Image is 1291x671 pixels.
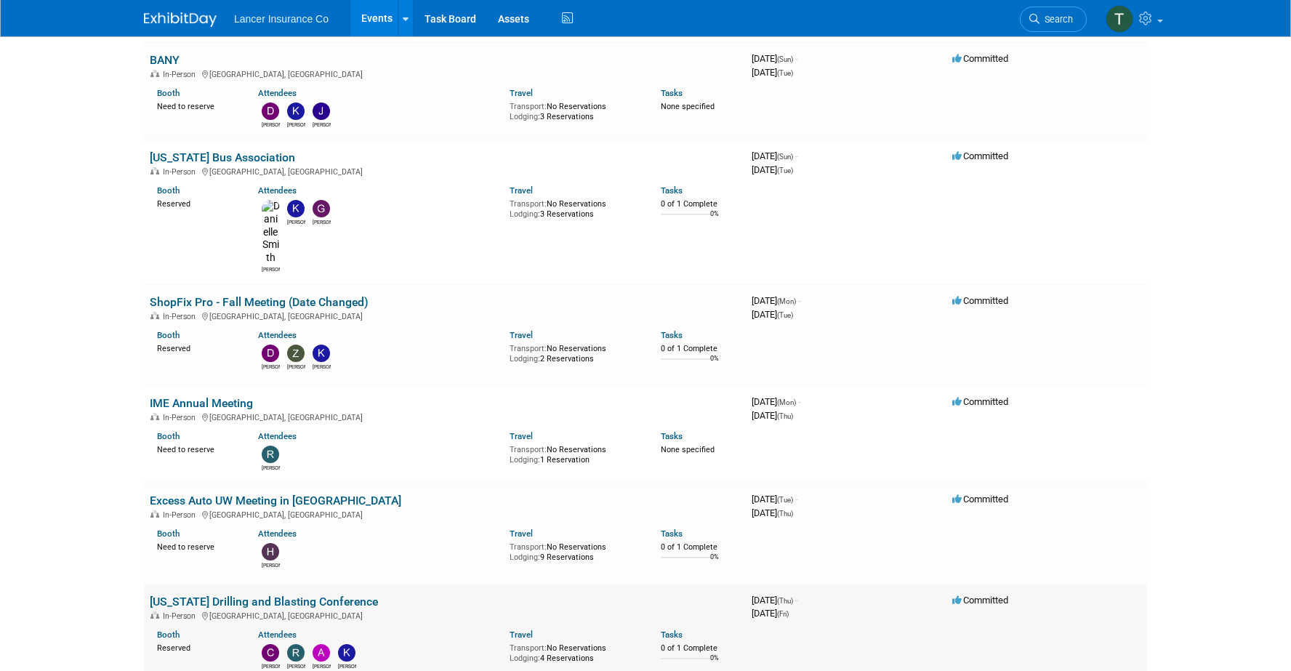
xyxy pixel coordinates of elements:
div: Dennis Kelly [262,362,280,371]
div: Andy Miller [313,662,331,670]
span: - [798,295,800,306]
a: Tasks [661,88,683,98]
span: Transport: [510,445,547,454]
a: ShopFix Pro - Fall Meeting (Date Changed) [150,295,369,309]
img: In-Person Event [150,167,159,174]
a: Attendees [258,630,297,640]
span: Lodging: [510,553,540,562]
div: No Reservations 2 Reservations [510,341,639,363]
a: Travel [510,330,533,340]
span: [DATE] [752,410,793,421]
img: John Burgan [313,103,330,120]
span: [DATE] [752,309,793,320]
a: Attendees [258,185,297,196]
img: In-Person Event [150,70,159,77]
div: Need to reserve [157,442,236,455]
div: Reserved [157,196,236,209]
span: [DATE] [752,164,793,175]
span: (Mon) [777,398,796,406]
span: [DATE] [752,150,797,161]
span: - [795,53,797,64]
span: In-Person [163,312,200,321]
div: [GEOGRAPHIC_DATA], [GEOGRAPHIC_DATA] [150,165,740,177]
span: Transport: [510,542,547,552]
div: Kimberlee Bissegger [287,217,305,226]
span: Committed [952,494,1008,505]
div: No Reservations 3 Reservations [510,99,639,121]
a: Tasks [661,630,683,640]
div: Need to reserve [157,539,236,553]
a: IME Annual Meeting [150,396,253,410]
img: In-Person Event [150,510,159,518]
img: In-Person Event [150,312,159,319]
div: [GEOGRAPHIC_DATA], [GEOGRAPHIC_DATA] [150,310,740,321]
span: In-Person [163,611,200,621]
div: 0 of 1 Complete [661,344,740,354]
a: BANY [150,53,180,67]
span: - [798,396,800,407]
a: Excess Auto UW Meeting in [GEOGRAPHIC_DATA] [150,494,401,507]
span: Lodging: [510,354,540,363]
div: Reserved [157,640,236,654]
span: - [795,150,797,161]
a: Booth [157,630,180,640]
div: No Reservations 1 Reservation [510,442,639,465]
span: In-Person [163,510,200,520]
div: Ralph Burnham [262,463,280,472]
div: 0 of 1 Complete [661,542,740,553]
span: [DATE] [752,396,800,407]
span: (Sun) [777,153,793,161]
span: [DATE] [752,595,797,606]
div: [GEOGRAPHIC_DATA], [GEOGRAPHIC_DATA] [150,609,740,621]
div: Zachary Koster [287,362,305,371]
span: (Thu) [777,510,793,518]
span: In-Person [163,70,200,79]
div: Genevieve Clayton [313,217,331,226]
a: Travel [510,88,533,98]
a: Travel [510,431,533,441]
a: [US_STATE] Bus Association [150,150,295,164]
div: No Reservations 4 Reservations [510,640,639,663]
a: Booth [157,185,180,196]
img: kathy egan [313,345,330,362]
div: 0 of 1 Complete [661,199,740,209]
div: Kenneth Anthony [287,120,305,129]
span: (Tue) [777,69,793,77]
span: Transport: [510,102,547,111]
a: [US_STATE] Drilling and Blasting Conference [150,595,378,608]
span: None specified [661,445,715,454]
span: (Thu) [777,412,793,420]
span: Transport: [510,344,547,353]
a: Booth [157,330,180,340]
a: Tasks [661,330,683,340]
span: (Tue) [777,311,793,319]
span: Lodging: [510,112,540,121]
a: Travel [510,185,533,196]
div: kathy egan [313,362,331,371]
div: No Reservations 3 Reservations [510,196,639,219]
span: Transport: [510,643,547,653]
img: Terrence Forrest [1106,5,1133,33]
span: - [795,494,797,505]
span: (Tue) [777,166,793,174]
span: (Tue) [777,496,793,504]
img: Ralph Burnham [262,446,279,463]
div: John Burgan [313,120,331,129]
span: [DATE] [752,53,797,64]
a: Travel [510,529,533,539]
a: Attendees [258,529,297,539]
span: [DATE] [752,67,793,78]
img: Ralph Burnham [287,644,305,662]
img: Zachary Koster [287,345,305,362]
img: Charline Pollard [262,644,279,662]
a: Tasks [661,529,683,539]
span: [DATE] [752,494,797,505]
span: None specified [661,102,715,111]
img: Kim Castle [338,644,355,662]
div: Need to reserve [157,99,236,112]
div: Kim Castle [338,662,356,670]
a: Booth [157,431,180,441]
span: Committed [952,53,1008,64]
span: [DATE] [752,507,793,518]
span: Lodging: [510,654,540,663]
